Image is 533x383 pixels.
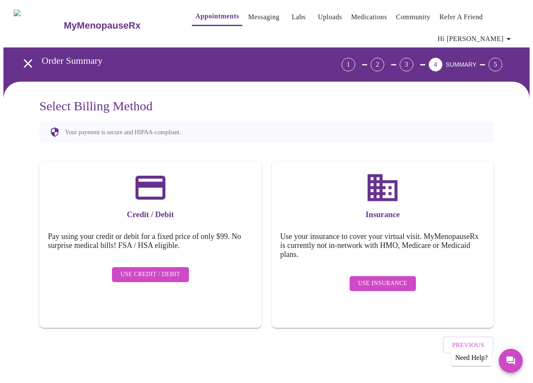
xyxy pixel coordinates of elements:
span: Use Insurance [358,278,407,289]
a: Labs [292,11,306,23]
button: Uploads [315,9,346,26]
span: Previous [452,339,484,351]
h5: Use your insurance to cover your virtual visit. MyMenopauseRx is currently not in-network with HM... [280,232,486,259]
span: SUMMARY [446,61,477,68]
button: Labs [285,9,312,26]
a: Refer a Friend [439,11,483,23]
h3: Select Billing Method [39,99,494,113]
h3: Credit / Debit [48,210,253,219]
h3: Order Summary [42,55,294,66]
button: Medications [347,9,390,26]
button: Messaging [244,9,283,26]
div: 2 [371,58,384,71]
button: Previous [443,336,494,354]
button: Community [393,9,434,26]
div: 4 [429,58,442,71]
a: Medications [351,11,387,23]
a: Appointments [195,10,239,22]
h3: Insurance [280,210,486,219]
img: MyMenopauseRx Logo [14,9,63,41]
h5: Pay using your credit or debit for a fixed price of only $99. No surprise medical bills! FSA / HS... [48,232,253,250]
span: Hi [PERSON_NAME] [438,33,514,45]
span: Use Credit / Debit [121,269,180,280]
a: Community [396,11,431,23]
div: 1 [342,58,355,71]
a: MyMenopauseRx [63,11,175,41]
button: Appointments [192,8,242,26]
button: Use Credit / Debit [112,267,189,282]
button: Refer a Friend [436,9,486,26]
button: open drawer [15,51,41,76]
h3: MyMenopauseRx [64,20,141,31]
div: 5 [489,58,502,71]
div: 3 [400,58,413,71]
a: Messaging [248,11,279,23]
button: Use Insurance [350,276,416,291]
a: Uploads [318,11,342,23]
p: Your payment is secure and HIPAA-compliant. [65,129,181,136]
div: Need Help? [451,350,492,366]
button: Messages [499,349,523,373]
button: Hi [PERSON_NAME] [434,30,517,47]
